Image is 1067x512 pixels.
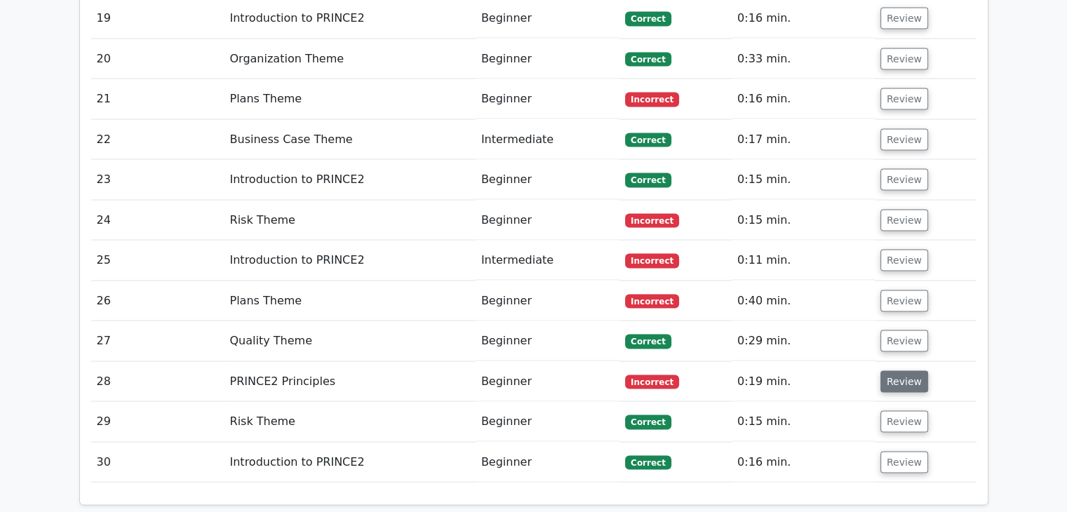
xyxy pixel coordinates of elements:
[732,241,875,281] td: 0:11 min.
[224,281,475,321] td: Plans Theme
[625,415,671,429] span: Correct
[625,295,679,309] span: Incorrect
[476,120,619,160] td: Intermediate
[224,402,475,442] td: Risk Theme
[625,456,671,470] span: Correct
[476,201,619,241] td: Beginner
[91,443,224,483] td: 30
[880,129,928,151] button: Review
[224,241,475,281] td: Introduction to PRINCE2
[625,254,679,268] span: Incorrect
[91,39,224,79] td: 20
[880,330,928,352] button: Review
[224,79,475,119] td: Plans Theme
[224,362,475,402] td: PRINCE2 Principles
[880,88,928,110] button: Review
[224,321,475,361] td: Quality Theme
[625,214,679,228] span: Incorrect
[476,402,619,442] td: Beginner
[880,169,928,191] button: Review
[476,241,619,281] td: Intermediate
[224,201,475,241] td: Risk Theme
[880,452,928,473] button: Review
[732,160,875,200] td: 0:15 min.
[732,321,875,361] td: 0:29 min.
[880,250,928,271] button: Review
[91,281,224,321] td: 26
[625,173,671,187] span: Correct
[625,375,679,389] span: Incorrect
[91,241,224,281] td: 25
[91,79,224,119] td: 21
[625,93,679,107] span: Incorrect
[732,281,875,321] td: 0:40 min.
[476,281,619,321] td: Beginner
[224,39,475,79] td: Organization Theme
[224,120,475,160] td: Business Case Theme
[732,120,875,160] td: 0:17 min.
[880,290,928,312] button: Review
[625,335,671,349] span: Correct
[625,53,671,67] span: Correct
[625,12,671,26] span: Correct
[476,362,619,402] td: Beginner
[91,201,224,241] td: 24
[476,443,619,483] td: Beginner
[732,362,875,402] td: 0:19 min.
[625,133,671,147] span: Correct
[880,210,928,231] button: Review
[732,443,875,483] td: 0:16 min.
[732,201,875,241] td: 0:15 min.
[880,48,928,70] button: Review
[91,321,224,361] td: 27
[476,39,619,79] td: Beginner
[476,79,619,119] td: Beginner
[224,443,475,483] td: Introduction to PRINCE2
[224,160,475,200] td: Introduction to PRINCE2
[91,362,224,402] td: 28
[476,160,619,200] td: Beginner
[91,160,224,200] td: 23
[880,371,928,393] button: Review
[476,321,619,361] td: Beginner
[732,39,875,79] td: 0:33 min.
[732,79,875,119] td: 0:16 min.
[732,402,875,442] td: 0:15 min.
[91,402,224,442] td: 29
[880,411,928,433] button: Review
[91,120,224,160] td: 22
[880,8,928,29] button: Review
